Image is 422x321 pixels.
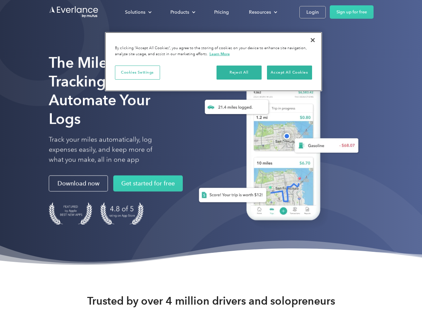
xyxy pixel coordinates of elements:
div: Resources [242,6,283,18]
button: Close [305,33,320,47]
div: Products [164,6,201,18]
div: Privacy [105,32,322,91]
div: Solutions [118,6,157,18]
button: Reject All [217,66,262,80]
p: Track your miles automatically, log expenses easily, and keep more of what you make, all in one app [49,135,168,165]
img: Badge for Featured by Apple Best New Apps [49,202,92,225]
a: Login [299,6,326,18]
a: Pricing [207,6,236,18]
div: Solutions [125,8,145,16]
a: More information about your privacy, opens in a new tab [209,51,230,56]
a: Sign up for free [330,5,374,19]
a: Get started for free [113,176,183,192]
div: Products [170,8,189,16]
strong: Trusted by over 4 million drivers and solopreneurs [87,294,335,308]
div: By clicking “Accept All Cookies”, you agree to the storing of cookies on your device to enhance s... [115,45,312,57]
img: 4.9 out of 5 stars on the app store [100,202,144,225]
div: Pricing [214,8,229,16]
img: Everlance, mileage tracker app, expense tracking app [188,64,364,230]
div: Login [306,8,319,16]
a: Go to homepage [49,6,99,18]
a: Download now [49,176,108,192]
button: Accept All Cookies [267,66,312,80]
button: Cookies Settings [115,66,160,80]
div: Cookie banner [105,32,322,91]
div: Resources [249,8,271,16]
